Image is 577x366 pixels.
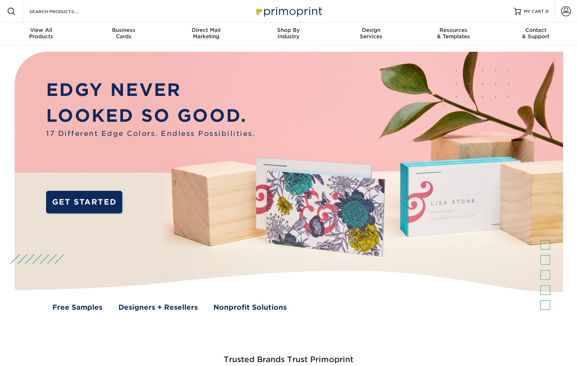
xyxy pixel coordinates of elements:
a: Contact& Support [494,23,577,45]
a: BusinessCards [83,23,165,45]
a: Shop ByIndustry [247,23,330,45]
span: Contact [494,27,577,33]
div: & Support [494,27,577,40]
span: Shop By [247,27,330,33]
a: Free Samples [52,302,102,313]
span: Resources [412,27,495,33]
p: EDGY NEVER [46,77,255,103]
span: Direct Mail [165,27,247,33]
div: Marketing [165,27,247,40]
div: Services [330,27,412,40]
a: Resources& Templates [412,23,495,45]
span: 0 [545,9,549,14]
img: Primoprint [253,4,324,19]
div: Cards [83,27,165,40]
a: Direct MailMarketing [165,23,247,45]
p: LOOKED SO GOOD. [46,103,255,128]
div: Industry [247,27,330,40]
span: MY CART [524,8,544,15]
input: SEARCH PRODUCTS..... [29,7,98,16]
a: DesignServices [330,23,412,45]
span: Design [330,27,412,33]
span: Business [83,27,165,33]
a: Designers + Resellers [118,302,198,313]
a: Nonprofit Solutions [213,302,287,313]
span: 17 Different Edge Colors. Endless Possibilities. [46,128,255,139]
a: GET STARTED [46,191,122,213]
div: & Templates [412,27,495,40]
